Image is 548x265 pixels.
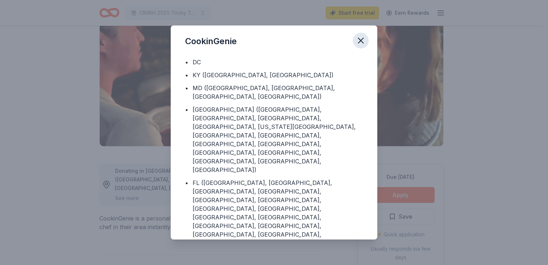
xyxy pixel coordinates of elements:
[185,58,188,66] div: •
[185,178,188,187] div: •
[193,58,201,66] div: DC
[193,105,363,174] div: [GEOGRAPHIC_DATA] ([GEOGRAPHIC_DATA], [GEOGRAPHIC_DATA], [GEOGRAPHIC_DATA], [GEOGRAPHIC_DATA], [U...
[193,178,363,247] div: FL ([GEOGRAPHIC_DATA], [GEOGRAPHIC_DATA], [GEOGRAPHIC_DATA], [GEOGRAPHIC_DATA], [GEOGRAPHIC_DATA]...
[193,71,334,79] div: KY ([GEOGRAPHIC_DATA], [GEOGRAPHIC_DATA])
[185,105,188,114] div: •
[185,71,188,79] div: •
[185,84,188,92] div: •
[185,36,237,47] div: CookinGenie
[193,84,363,101] div: MD ([GEOGRAPHIC_DATA], [GEOGRAPHIC_DATA], [GEOGRAPHIC_DATA], [GEOGRAPHIC_DATA])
